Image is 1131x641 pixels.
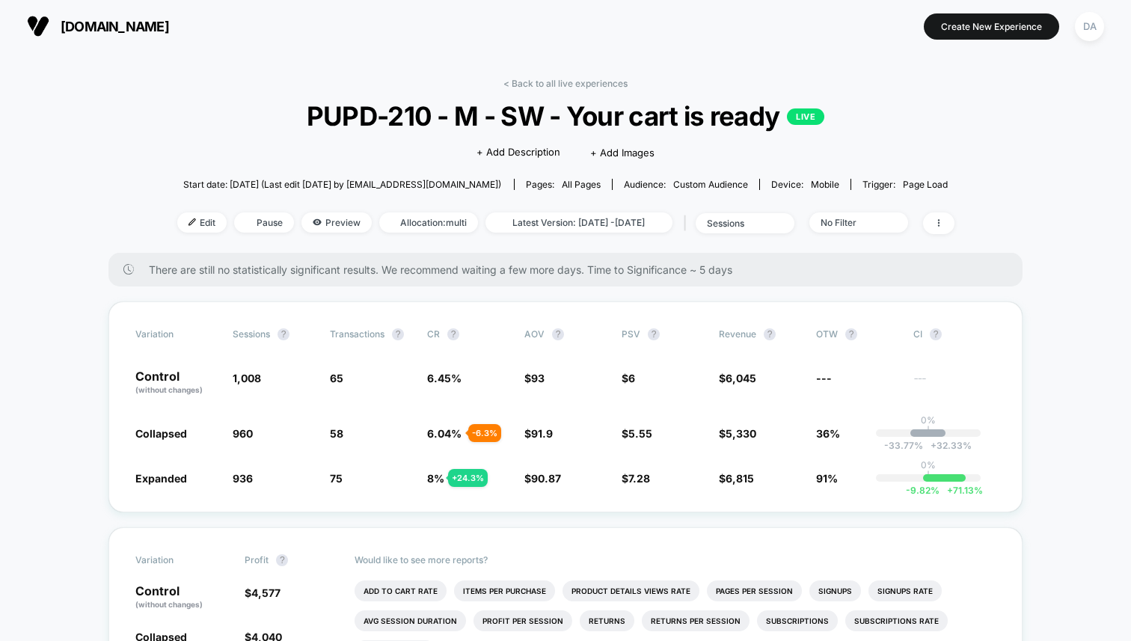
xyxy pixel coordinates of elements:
[809,580,861,601] li: Signups
[485,212,672,233] span: Latest Version: [DATE] - [DATE]
[927,470,930,482] p: |
[427,372,462,384] span: 6.45 %
[427,328,440,340] span: CR
[648,328,660,340] button: ?
[903,179,948,190] span: Page Load
[135,554,218,566] span: Variation
[757,610,838,631] li: Subscriptions
[816,372,832,384] span: ---
[301,212,372,233] span: Preview
[330,472,343,485] span: 75
[562,179,601,190] span: all pages
[622,427,652,440] span: $
[330,427,343,440] span: 58
[913,374,996,396] span: ---
[524,427,553,440] span: $
[622,328,640,340] span: PSV
[726,427,756,440] span: 5,330
[719,472,754,485] span: $
[215,100,915,132] span: PUPD-210 - M - SW - Your cart is ready
[22,14,174,38] button: [DOMAIN_NAME]
[845,328,857,340] button: ?
[628,372,635,384] span: 6
[923,440,972,451] span: 32.33 %
[245,586,281,599] span: $
[503,78,628,89] a: < Back to all live experiences
[930,328,942,340] button: ?
[233,328,270,340] span: Sessions
[330,372,343,384] span: 65
[927,426,930,437] p: |
[476,145,560,160] span: + Add Description
[531,372,545,384] span: 93
[427,472,444,485] span: 8 %
[355,554,996,565] p: Would like to see more reports?
[673,179,748,190] span: Custom Audience
[355,610,466,631] li: Avg Session Duration
[947,485,953,496] span: +
[61,19,169,34] span: [DOMAIN_NAME]
[448,469,488,487] div: + 24.3 %
[940,485,983,496] span: 71.13 %
[524,372,545,384] span: $
[816,472,838,485] span: 91%
[580,610,634,631] li: Returns
[821,217,880,228] div: No Filter
[454,580,555,601] li: Items Per Purchase
[233,427,253,440] span: 960
[868,580,942,601] li: Signups Rate
[726,472,754,485] span: 6,815
[719,372,756,384] span: $
[1075,12,1104,41] div: DA
[924,13,1059,40] button: Create New Experience
[330,328,384,340] span: Transactions
[1070,11,1109,42] button: DA
[149,263,993,276] span: There are still no statistically significant results. We recommend waiting a few more days . Time...
[473,610,572,631] li: Profit Per Session
[764,328,776,340] button: ?
[862,179,948,190] div: Trigger:
[379,212,478,233] span: Allocation: multi
[135,585,230,610] p: Control
[234,212,294,233] span: Pause
[628,427,652,440] span: 5.55
[552,328,564,340] button: ?
[624,179,748,190] div: Audience:
[245,554,269,565] span: Profit
[726,372,756,384] span: 6,045
[188,218,196,226] img: edit
[931,440,937,451] span: +
[680,212,696,234] span: |
[884,440,923,451] span: -33.77 %
[921,414,936,426] p: 0%
[707,218,767,229] div: sessions
[590,147,655,159] span: + Add Images
[135,600,203,609] span: (without changes)
[135,427,187,440] span: Collapsed
[816,427,840,440] span: 36%
[906,485,940,496] span: -9.82 %
[183,179,501,190] span: Start date: [DATE] (Last edit [DATE] by [EMAIL_ADDRESS][DOMAIN_NAME])
[135,328,218,340] span: Variation
[447,328,459,340] button: ?
[622,472,650,485] span: $
[563,580,699,601] li: Product Details Views Rate
[468,424,501,442] div: - 6.3 %
[913,328,996,340] span: CI
[427,427,462,440] span: 6.04 %
[135,472,187,485] span: Expanded
[759,179,850,190] span: Device:
[251,586,281,599] span: 4,577
[719,427,756,440] span: $
[276,554,288,566] button: ?
[524,472,561,485] span: $
[921,459,936,470] p: 0%
[531,427,553,440] span: 91.9
[27,15,49,37] img: Visually logo
[233,472,253,485] span: 936
[622,372,635,384] span: $
[135,370,218,396] p: Control
[177,212,227,233] span: Edit
[531,472,561,485] span: 90.87
[642,610,750,631] li: Returns Per Session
